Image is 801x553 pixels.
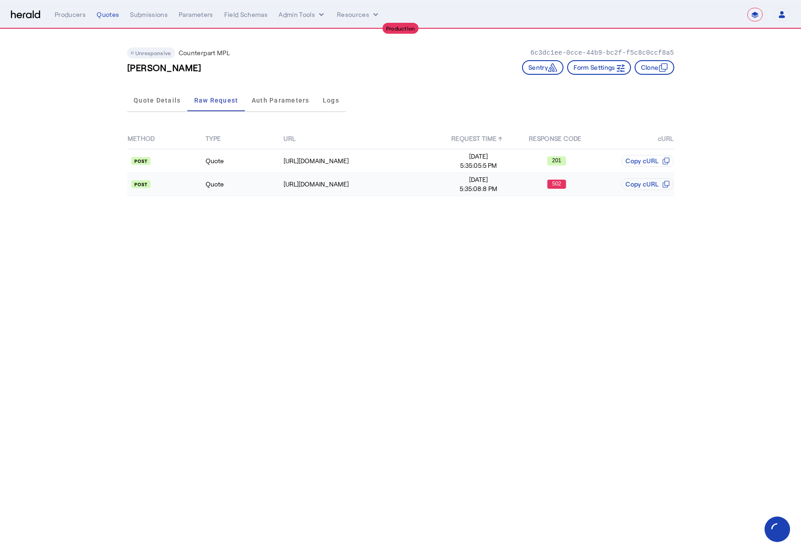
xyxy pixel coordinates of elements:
td: Quote [205,149,283,173]
span: ↑ [498,134,502,142]
p: 6c3dc1ee-0cce-44b9-bc2f-f5c8c0ccf8a5 [530,48,674,57]
th: TYPE [205,129,283,149]
th: cURL [596,129,674,149]
div: Production [382,23,419,34]
div: Field Schemas [224,10,268,19]
p: Counterpart MPL [179,48,230,57]
span: Raw Request [194,97,238,103]
span: Quote Details [134,97,181,103]
text: 502 [552,181,561,187]
button: Copy cURL [621,155,673,167]
button: Clone [635,60,674,75]
button: Copy cURL [621,178,673,190]
h3: [PERSON_NAME] [127,61,202,74]
span: Logs [323,97,339,103]
img: Herald Logo [11,10,40,19]
span: Unresponsive [135,50,171,56]
button: internal dropdown menu [279,10,326,19]
button: Form Settings [567,60,631,75]
th: METHOD [127,129,205,149]
div: [URL][DOMAIN_NAME] [284,156,439,165]
span: 5:35:05:5 PM [440,161,517,170]
span: [DATE] [440,152,517,161]
button: Sentry [522,60,563,75]
text: 201 [552,157,561,164]
th: URL [283,129,439,149]
span: Auth Parameters [252,97,310,103]
div: Quotes [97,10,119,19]
button: Resources dropdown menu [337,10,380,19]
div: Parameters [179,10,213,19]
span: 5:35:08:8 PM [440,184,517,193]
div: Producers [55,10,86,19]
th: RESPONSE CODE [518,129,596,149]
td: Quote [205,173,283,196]
div: Submissions [130,10,168,19]
th: REQUEST TIME [439,129,517,149]
span: [DATE] [440,175,517,184]
div: [URL][DOMAIN_NAME] [284,180,439,189]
